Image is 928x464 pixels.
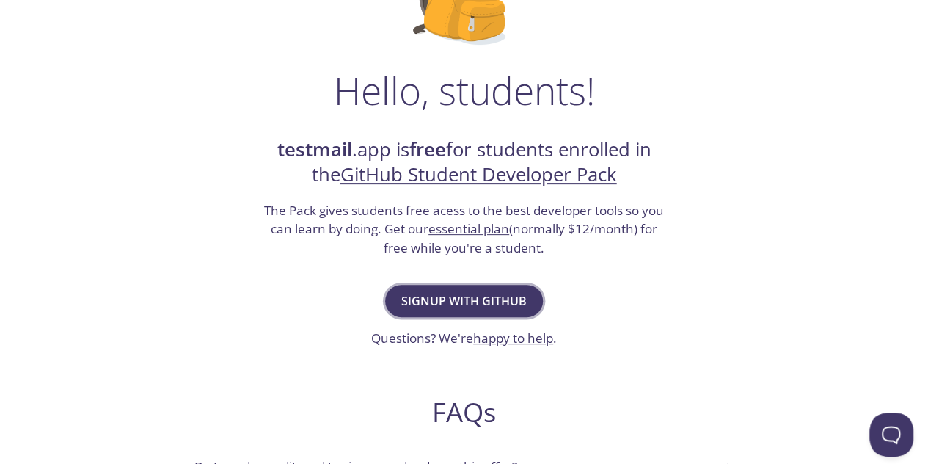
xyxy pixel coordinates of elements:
h2: .app is for students enrolled in the [263,137,666,188]
h3: The Pack gives students free acess to the best developer tools so you can learn by doing. Get our... [263,201,666,258]
iframe: Help Scout Beacon - Open [869,413,913,457]
h3: Questions? We're . [371,329,557,348]
strong: testmail [277,137,352,162]
strong: free [409,137,446,162]
h1: Hello, students! [334,68,595,112]
h2: FAQs [183,396,746,429]
a: essential plan [428,220,509,237]
span: Signup with GitHub [401,291,527,311]
a: GitHub Student Developer Pack [340,162,617,187]
a: happy to help [473,330,553,347]
button: Signup with GitHub [385,285,543,317]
